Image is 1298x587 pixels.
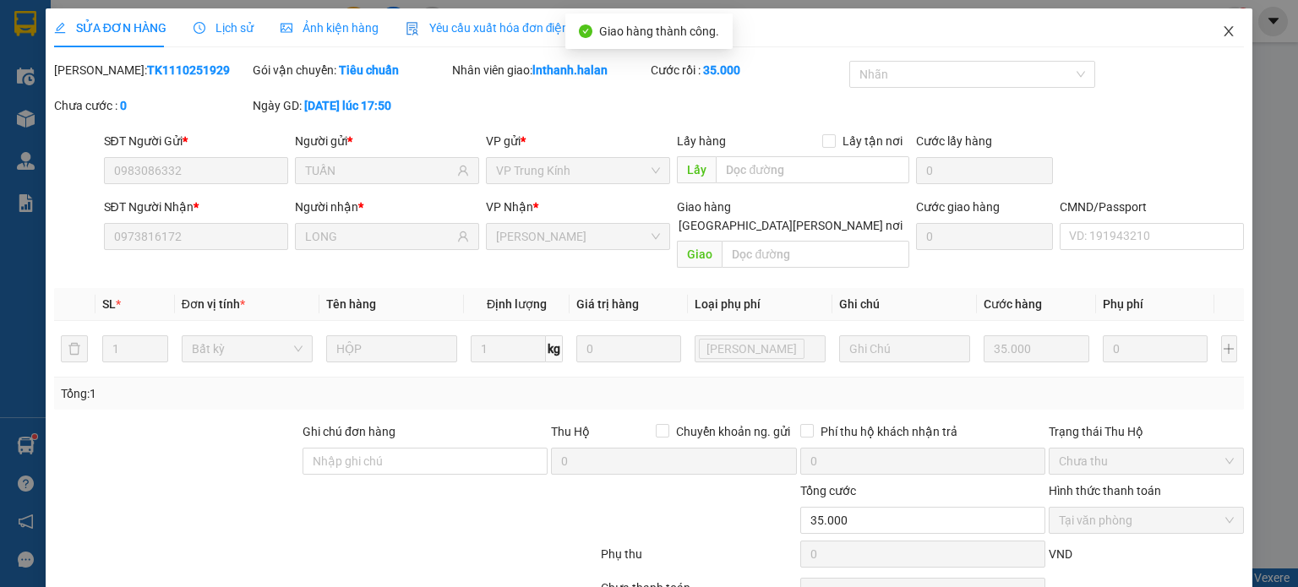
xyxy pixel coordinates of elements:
span: picture [281,22,292,34]
button: Close [1205,8,1252,56]
div: Tổng: 1 [61,384,502,403]
div: VP gửi [486,132,670,150]
b: 0 [120,99,127,112]
div: Người nhận [295,198,479,216]
b: Tiêu chuẩn [339,63,399,77]
span: Thu Hộ [551,425,590,438]
button: delete [61,335,88,362]
div: Trạng thái Thu Hộ [1049,422,1244,441]
span: [GEOGRAPHIC_DATA][PERSON_NAME] nơi [672,216,909,235]
div: CMND/Passport [1060,198,1244,216]
span: VP Hoàng Văn Thụ [496,224,660,249]
span: VP Nhận [486,200,533,214]
span: Yêu cầu xuất hóa đơn điện tử [406,21,584,35]
span: [PERSON_NAME] [706,340,797,358]
span: Phí thu hộ khách nhận trả [814,422,964,441]
span: Lấy hàng [677,134,726,148]
span: close [1222,24,1235,38]
div: [PERSON_NAME]: [54,61,249,79]
b: TK1110251929 [147,63,230,77]
span: Bất kỳ [192,336,303,361]
input: Tên người gửi [305,161,454,180]
span: SỬA ĐƠN HÀNG [54,21,166,35]
input: Dọc đường [716,156,909,183]
th: Loại phụ phí [688,288,832,321]
div: SĐT Người Gửi [104,132,288,150]
span: Chuyển khoản ng. gửi [669,422,797,441]
input: 0 [984,335,1088,362]
div: Cước rồi : [651,61,846,79]
label: Hình thức thanh toán [1049,484,1161,497]
img: icon [406,22,419,35]
input: Tên người nhận [305,227,454,246]
div: Phụ thu [599,545,798,574]
span: Tên hàng [326,297,376,311]
input: Ghi Chú [839,335,970,362]
b: lnthanh.halan [532,63,608,77]
span: Lưu kho [699,339,804,359]
span: clock-circle [194,22,205,34]
input: Cước lấy hàng [916,157,1053,184]
span: user [457,165,469,177]
label: Cước giao hàng [916,200,1000,214]
input: Cước giao hàng [916,223,1053,250]
div: Chưa cước : [54,96,249,115]
span: Tại văn phòng [1059,508,1234,533]
div: Nhân viên giao: [452,61,647,79]
span: Lịch sử [194,21,254,35]
span: Đơn vị tính [182,297,245,311]
th: Ghi chú [832,288,977,321]
span: user [457,231,469,242]
div: Ngày GD: [253,96,448,115]
span: Chưa thu [1059,448,1234,474]
span: Cước hàng [984,297,1042,311]
label: Ghi chú đơn hàng [303,425,395,438]
div: Người gửi [295,132,479,150]
span: VND [1049,547,1072,561]
span: Tổng cước [800,484,856,497]
input: Ghi chú đơn hàng [303,448,548,475]
span: Định lượng [487,297,547,311]
span: Lấy [677,156,716,183]
input: 0 [576,335,681,362]
button: plus [1221,335,1238,362]
span: Lấy tận nơi [836,132,909,150]
span: edit [54,22,66,34]
input: Dọc đường [722,241,909,268]
span: Giao [677,241,722,268]
input: VD: Bàn, Ghế [326,335,457,362]
div: SĐT Người Nhận [104,198,288,216]
span: Giá trị hàng [576,297,639,311]
b: [DATE] lúc 17:50 [304,99,391,112]
span: Ảnh kiện hàng [281,21,379,35]
label: Cước lấy hàng [916,134,992,148]
span: Giao hàng thành công. [599,24,719,38]
span: Phụ phí [1103,297,1143,311]
span: VP Trung Kính [496,158,660,183]
span: Giao hàng [677,200,731,214]
b: 35.000 [703,63,740,77]
span: SL [102,297,116,311]
span: kg [546,335,563,362]
div: Gói vận chuyển: [253,61,448,79]
span: check-circle [579,24,592,38]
